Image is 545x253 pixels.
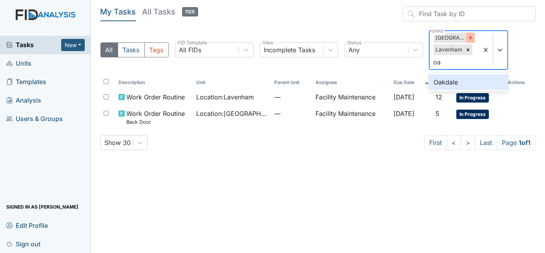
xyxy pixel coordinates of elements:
[118,42,145,57] button: Tasks
[264,45,315,55] div: Incomplete Tasks
[105,138,131,147] div: Show 30
[434,33,466,43] div: [GEOGRAPHIC_DATA]
[115,76,193,89] th: Toggle SortBy
[394,93,414,101] span: [DATE]
[6,201,78,213] span: Signed in as [PERSON_NAME]
[144,42,169,57] button: Tags
[100,6,136,17] h5: My Tasks
[6,219,48,231] span: Edit Profile
[349,45,360,55] div: Any
[436,93,442,101] span: 12
[505,76,536,89] th: Actions
[434,44,464,55] div: Lavenham
[126,118,185,126] small: Back Door
[193,76,271,89] th: Toggle SortBy
[271,76,313,89] th: Toggle SortBy
[61,39,85,51] button: New
[429,74,508,90] div: Oakdale
[394,110,414,117] span: [DATE]
[312,89,390,106] td: Facility Maintenance
[6,57,31,70] span: Units
[274,92,310,102] span: —
[6,238,40,250] span: Sign out
[475,135,497,150] a: Last
[196,92,254,102] span: Location : Lavenham
[497,135,536,150] span: Page
[424,135,447,150] a: First
[390,76,432,89] th: Toggle SortBy
[461,135,475,150] a: >
[196,109,268,118] span: Location : [GEOGRAPHIC_DATA]
[519,139,530,147] strong: 1 of 1
[312,76,390,89] th: Assignee
[6,113,63,125] span: Users & Groups
[104,79,109,84] input: Toggle All Rows Selected
[126,109,185,126] span: Work Order Routine Back Door
[447,135,461,150] a: <
[403,6,536,21] input: Find Task by ID
[274,109,310,118] span: —
[100,42,169,57] div: Type filter
[182,7,198,16] span: 1125
[312,106,390,129] td: Facility Maintenance
[6,40,61,49] a: Tasks
[6,94,41,106] span: Analysis
[6,76,46,88] span: Templates
[142,6,198,17] h5: All Tasks
[436,110,439,117] span: 5
[100,42,118,57] button: All
[179,45,202,55] div: All FIDs
[456,93,489,103] span: In Progress
[126,92,185,102] span: Work Order Routine
[456,110,489,119] span: In Progress
[424,135,536,150] nav: task-pagination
